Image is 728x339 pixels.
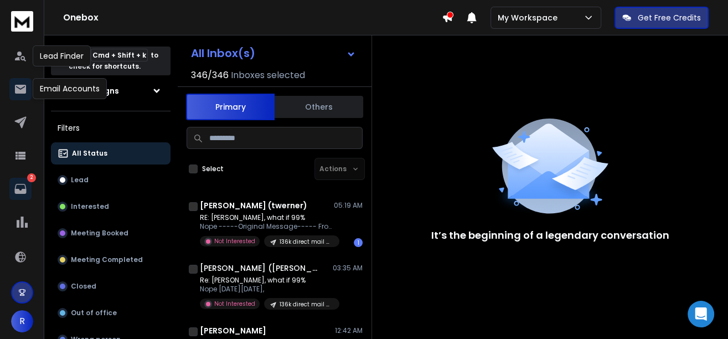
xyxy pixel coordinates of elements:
button: All Status [51,142,171,165]
h1: [PERSON_NAME] [200,325,266,336]
p: Not Interested [214,300,255,308]
img: logo [11,11,33,32]
p: Re: [PERSON_NAME], what if 99% [200,276,333,285]
p: Get Free Credits [638,12,701,23]
div: 1 [354,238,363,247]
div: Open Intercom Messenger [688,301,714,327]
button: Closed [51,275,171,297]
div: Email Accounts [33,78,107,99]
span: 346 / 346 [191,69,229,82]
button: Interested [51,196,171,218]
p: RE: [PERSON_NAME], what if 99% [200,213,333,222]
p: Lead [71,176,89,184]
p: 136k direct mail #2 [280,300,333,309]
h1: [PERSON_NAME] (twerner) [200,200,307,211]
p: All Status [72,149,107,158]
p: 05:19 AM [334,201,363,210]
a: 2 [9,178,32,200]
p: 03:35 AM [333,264,363,273]
h1: Onebox [63,11,442,24]
button: R [11,310,33,332]
h3: Filters [51,120,171,136]
p: 12:42 AM [335,326,363,335]
h1: [PERSON_NAME] ([PERSON_NAME] Real Estate ERA) [200,263,322,274]
p: 136k direct mail #2 [280,238,333,246]
h1: All Inbox(s) [191,48,255,59]
p: It’s the beginning of a legendary conversation [431,228,669,243]
p: Press to check for shortcuts. [69,50,158,72]
span: Cmd + Shift + k [91,49,148,61]
button: All Inbox(s) [182,42,365,64]
p: Interested [71,202,109,211]
button: Meeting Booked [51,222,171,244]
p: Nope [DATE][DATE], [200,285,333,294]
div: Lead Finder [33,45,91,66]
button: Primary [186,94,275,120]
button: Others [275,95,363,119]
p: Meeting Completed [71,255,143,264]
p: Out of office [71,309,117,317]
p: Meeting Booked [71,229,128,238]
h3: Inboxes selected [231,69,305,82]
button: Meeting Completed [51,249,171,271]
p: Not Interested [214,237,255,245]
button: All Campaigns [51,80,171,102]
button: Out of office [51,302,171,324]
p: Closed [71,282,96,291]
label: Select [202,165,224,173]
button: Get Free Credits [615,7,709,29]
button: Lead [51,169,171,191]
p: My Workspace [498,12,562,23]
p: 2 [27,173,36,182]
p: Nope -----Original Message----- From: [PERSON_NAME] [200,222,333,231]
